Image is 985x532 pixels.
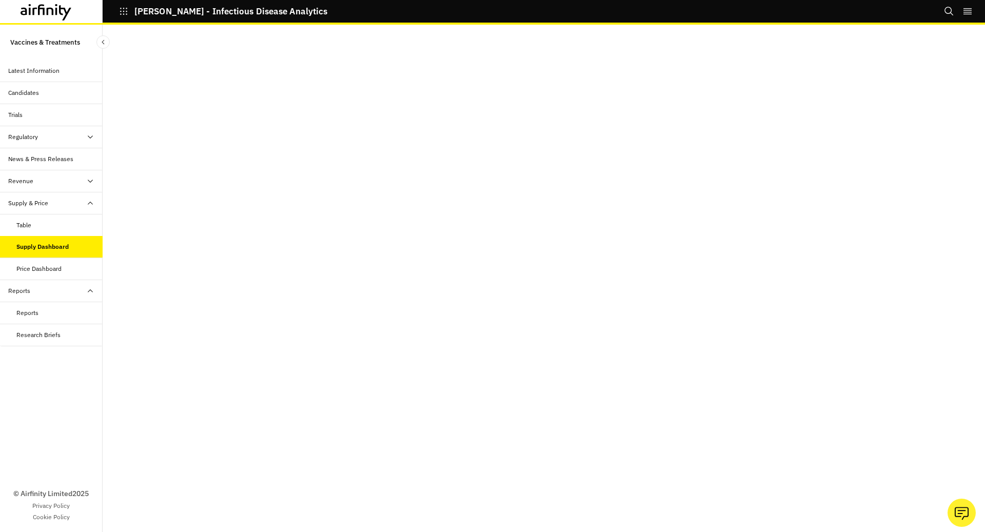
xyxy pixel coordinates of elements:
[33,513,70,522] a: Cookie Policy
[8,176,33,186] div: Revenue
[16,242,69,251] div: Supply Dashboard
[134,7,327,16] p: [PERSON_NAME] - Infectious Disease Analytics
[8,199,48,208] div: Supply & Price
[32,501,70,510] a: Privacy Policy
[948,499,976,527] button: Ask our analysts
[16,330,61,340] div: Research Briefs
[119,3,327,20] button: [PERSON_NAME] - Infectious Disease Analytics
[13,488,89,499] p: © Airfinity Limited 2025
[8,110,23,120] div: Trials
[96,35,110,49] button: Close Sidebar
[16,264,62,273] div: Price Dashboard
[10,33,80,52] p: Vaccines & Treatments
[8,66,60,75] div: Latest Information
[8,88,39,97] div: Candidates
[944,3,954,20] button: Search
[8,286,30,295] div: Reports
[8,132,38,142] div: Regulatory
[8,154,73,164] div: News & Press Releases
[16,221,31,230] div: Table
[16,308,38,318] div: Reports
